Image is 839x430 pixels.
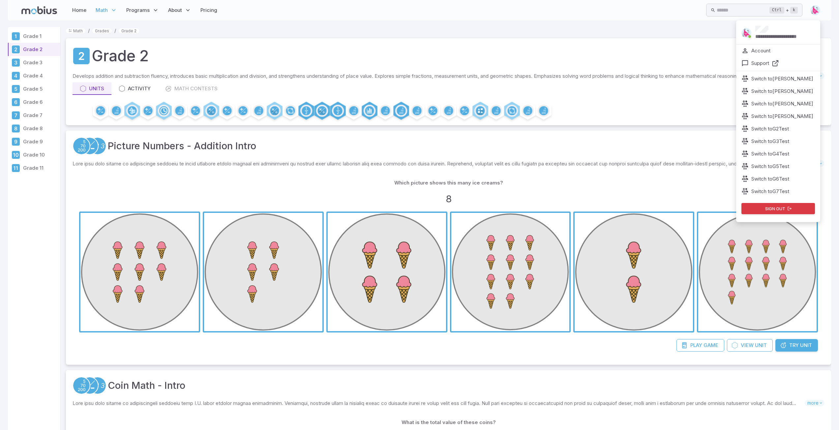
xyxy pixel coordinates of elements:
p: Grade 10 [23,151,58,158]
p: Grade 4 [23,72,58,79]
div: Grade 1 [11,32,20,41]
a: Grade 11 [8,161,60,175]
span: View [741,342,754,349]
div: Grade 6 [11,98,20,107]
p: Switch to G5Test [751,163,789,170]
p: Grade 7 [23,112,58,119]
a: Grades [92,28,112,33]
p: Switch to G7Test [751,188,789,195]
a: Pricing [198,3,219,18]
p: Switch to [PERSON_NAME] [751,75,813,82]
div: Grade 9 [11,137,20,146]
p: Lore ipsu dolo sitame co adipiscingeli seddoeiu temp I.U. labor etdolor magnaa enimadminim. Venia... [73,400,805,407]
p: Switch to G6Test [751,175,789,183]
span: Game [704,342,718,349]
a: Place Value [73,137,90,155]
p: Grade 2 [23,46,58,53]
a: Grade 6 [8,96,60,109]
a: Numeracy [89,377,106,394]
a: Grade 7 [8,109,60,122]
a: Grade 2 [119,28,139,33]
a: TryUnit [775,339,818,352]
a: Picture Numbers - Addition Intro [108,139,256,153]
a: Coin Math - Intro [108,378,185,393]
span: Unit [755,342,767,349]
a: Grade 2 [73,47,90,65]
span: Unit [800,342,812,349]
p: Switch to G3Test [751,138,789,145]
p: Support [751,60,769,67]
div: Grade 7 [11,111,20,120]
p: Switch to [PERSON_NAME] [751,88,813,95]
a: PlayGame [676,339,724,352]
a: Grade 10 [8,148,60,161]
div: Grade 3 [11,58,20,67]
kbd: Ctrl [769,7,784,14]
p: What is the total value of these coins? [402,419,496,426]
a: Grade 4 [8,69,60,82]
p: Switch to G2Test [751,125,789,132]
li: / [114,27,116,34]
p: Grade 3 [23,59,58,66]
div: Activity [119,85,151,92]
p: Develops addition and subtraction fluency, introduces basic multiplication and division, and stre... [73,72,805,80]
div: Grade 5 [11,84,20,94]
a: Home [70,3,88,18]
p: Lore ipsu dolo sitame co adipiscinge seddoeiu te incid utlabore etdolo magnaal eni adminimveni qu... [73,160,805,167]
p: Switch to G4Test [751,150,789,158]
a: Grade 1 [8,30,60,43]
img: right-triangle.svg [741,28,751,38]
div: Grade 8 [11,124,20,133]
a: Addition and Subtraction [81,377,99,394]
nav: breadcrumb [66,27,831,34]
p: Grade 8 [23,125,58,132]
p: Grade 1 [23,33,58,40]
p: Grade 11 [23,164,58,172]
p: Grade 5 [23,85,58,93]
button: Sign out [741,203,815,214]
p: Grade 6 [23,99,58,106]
div: Grade 11 [11,163,20,173]
a: Grade 9 [8,135,60,148]
a: Grade 8 [8,122,60,135]
a: Numeracy [89,137,106,155]
kbd: k [790,7,798,14]
a: Math [66,28,85,33]
div: Units [80,85,104,92]
span: Try [789,342,799,349]
img: right-triangle.svg [810,5,820,15]
a: Place Value [73,377,90,394]
a: Grade 5 [8,82,60,96]
div: Grade 2 [11,45,20,54]
div: + [769,6,798,14]
span: Programs [126,7,150,14]
div: Grade 4 [11,71,20,80]
li: / [88,27,90,34]
span: Math [96,7,108,14]
h3: 8 [446,192,452,206]
a: ViewUnit [727,339,773,352]
p: Switch to [PERSON_NAME] [751,113,813,120]
h1: Grade 2 [92,45,149,67]
span: Play [690,342,702,349]
p: Switch to [PERSON_NAME] [751,100,813,107]
div: Grade 10 [11,150,20,159]
span: About [168,7,182,14]
p: Which picture shows this many ice creams? [394,179,503,186]
a: Addition and Subtraction [81,137,99,155]
p: Account [751,47,770,54]
a: Grade 2 [8,43,60,56]
p: Grade 9 [23,138,58,145]
a: Grade 3 [8,56,60,69]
